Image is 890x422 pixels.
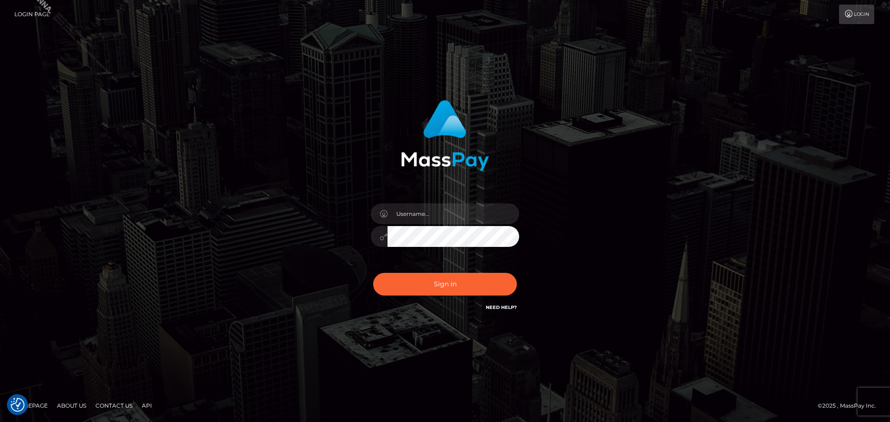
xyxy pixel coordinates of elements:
[11,398,25,412] img: Revisit consent button
[486,304,517,310] a: Need Help?
[92,398,136,413] a: Contact Us
[14,5,50,24] a: Login Page
[138,398,156,413] a: API
[10,398,51,413] a: Homepage
[11,398,25,412] button: Consent Preferences
[388,203,519,224] input: Username...
[818,401,883,411] div: © 2025 , MassPay Inc.
[53,398,90,413] a: About Us
[401,100,489,171] img: MassPay Login
[839,5,874,24] a: Login
[373,273,517,296] button: Sign in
